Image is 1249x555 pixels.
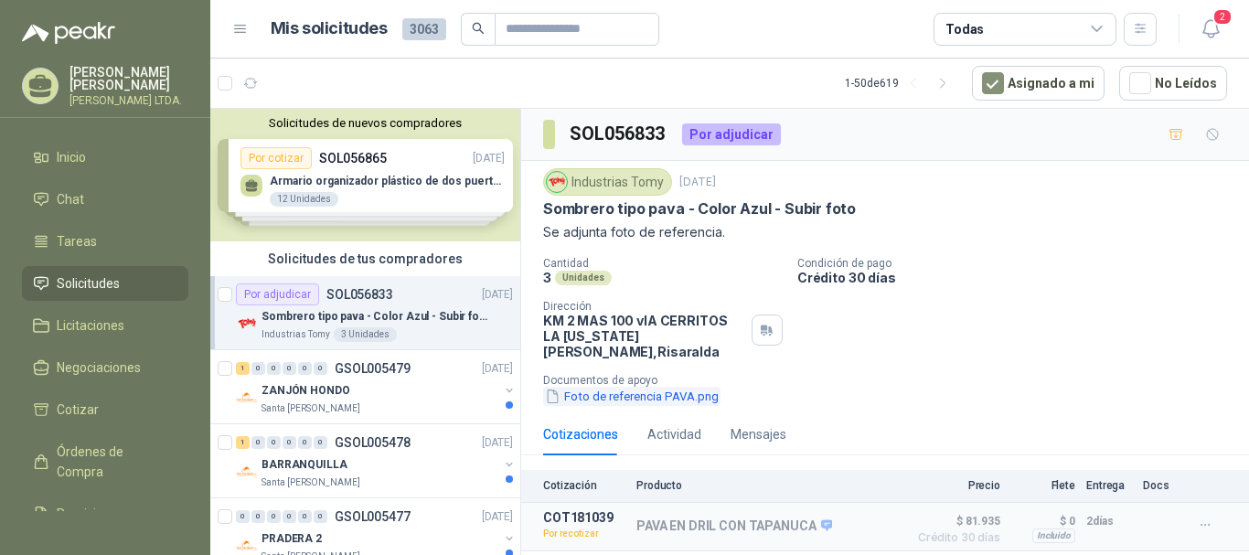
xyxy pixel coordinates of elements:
a: Licitaciones [22,308,188,343]
p: 2 días [1086,510,1132,532]
div: Industrias Tomy [543,168,672,196]
div: 0 [267,436,281,449]
div: Mensajes [731,424,786,444]
div: 0 [298,362,312,375]
div: 1 [236,362,250,375]
button: No Leídos [1119,66,1227,101]
div: 0 [267,510,281,523]
img: Company Logo [236,313,258,335]
p: [PERSON_NAME] [PERSON_NAME] [69,66,188,91]
div: Solicitudes de nuevos compradoresPor cotizarSOL056865[DATE] Armario organizador plástico de dos p... [210,109,520,241]
div: 0 [251,510,265,523]
div: 0 [314,510,327,523]
p: GSOL005477 [335,510,411,523]
div: 0 [283,362,296,375]
button: Foto de referencia PAVA.png [543,387,721,406]
div: Cotizaciones [543,424,618,444]
a: Por adjudicarSOL056833[DATE] Company LogoSombrero tipo pava - Color Azul - Subir fotoIndustrias T... [210,276,520,350]
p: Condición de pago [797,257,1242,270]
a: Inicio [22,140,188,175]
div: 3 Unidades [334,327,397,342]
p: Documentos de apoyo [543,374,1242,387]
a: Tareas [22,224,188,259]
span: Inicio [57,147,86,167]
p: COT181039 [543,510,625,525]
a: Cotizar [22,392,188,427]
h1: Mis solicitudes [271,16,388,42]
p: BARRANQUILLA [262,456,347,474]
p: PAVA EN DRIL CON TAPANUCA [636,518,832,535]
p: KM 2 MAS 100 vIA CERRITOS LA [US_STATE] [PERSON_NAME] , Risaralda [543,313,744,359]
p: [DATE] [482,286,513,304]
span: 3063 [402,18,446,40]
p: Cotización [543,479,625,492]
p: Crédito 30 días [797,270,1242,285]
span: Chat [57,189,84,209]
div: Incluido [1032,528,1075,543]
span: search [472,22,485,35]
div: Unidades [555,271,612,285]
p: Flete [1011,479,1075,492]
p: Sombrero tipo pava - Color Azul - Subir foto [543,199,856,219]
button: 2 [1194,13,1227,46]
img: Logo peakr [22,22,115,44]
p: GSOL005478 [335,436,411,449]
p: Por recotizar [543,525,625,543]
p: Industrias Tomy [262,327,330,342]
span: Órdenes de Compra [57,442,171,482]
a: 1 0 0 0 0 0 GSOL005478[DATE] Company LogoBARRANQUILLASanta [PERSON_NAME] [236,432,517,490]
button: Asignado a mi [972,66,1105,101]
p: 3 [543,270,551,285]
div: Actividad [647,424,701,444]
span: Tareas [57,231,97,251]
div: 0 [283,510,296,523]
div: 0 [251,436,265,449]
p: [DATE] [482,508,513,526]
div: 0 [236,510,250,523]
p: Precio [909,479,1000,492]
p: Docs [1143,479,1180,492]
div: 0 [314,362,327,375]
a: Órdenes de Compra [22,434,188,489]
h3: SOL056833 [570,120,667,148]
img: Company Logo [236,461,258,483]
a: Chat [22,182,188,217]
img: Company Logo [547,172,567,192]
p: [DATE] [482,434,513,452]
p: GSOL005479 [335,362,411,375]
p: [DATE] [679,174,716,191]
div: Todas [945,19,984,39]
div: 0 [267,362,281,375]
div: 0 [251,362,265,375]
a: Solicitudes [22,266,188,301]
div: Por adjudicar [236,283,319,305]
p: Santa [PERSON_NAME] [262,475,360,490]
div: 1 - 50 de 619 [845,69,957,98]
div: 0 [298,436,312,449]
p: Santa [PERSON_NAME] [262,401,360,416]
span: Cotizar [57,400,99,420]
span: Crédito 30 días [909,532,1000,543]
span: 2 [1212,8,1233,26]
p: SOL056833 [326,288,393,301]
div: 0 [314,436,327,449]
p: Cantidad [543,257,783,270]
div: 1 [236,436,250,449]
img: Company Logo [236,387,258,409]
p: Sombrero tipo pava - Color Azul - Subir foto [262,308,489,326]
p: ZANJÓN HONDO [262,382,350,400]
span: Remisiones [57,504,124,524]
p: PRADERA 2 [262,530,322,548]
p: $ 0 [1011,510,1075,532]
p: Se adjunta foto de referencia. [543,222,1227,242]
p: Dirección [543,300,744,313]
a: 1 0 0 0 0 0 GSOL005479[DATE] Company LogoZANJÓN HONDOSanta [PERSON_NAME] [236,358,517,416]
div: Solicitudes de tus compradores [210,241,520,276]
span: Licitaciones [57,315,124,336]
span: Negociaciones [57,358,141,378]
a: Remisiones [22,496,188,531]
div: Por adjudicar [682,123,781,145]
p: Entrega [1086,479,1132,492]
span: $ 81.935 [909,510,1000,532]
p: [PERSON_NAME] LTDA. [69,95,188,106]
